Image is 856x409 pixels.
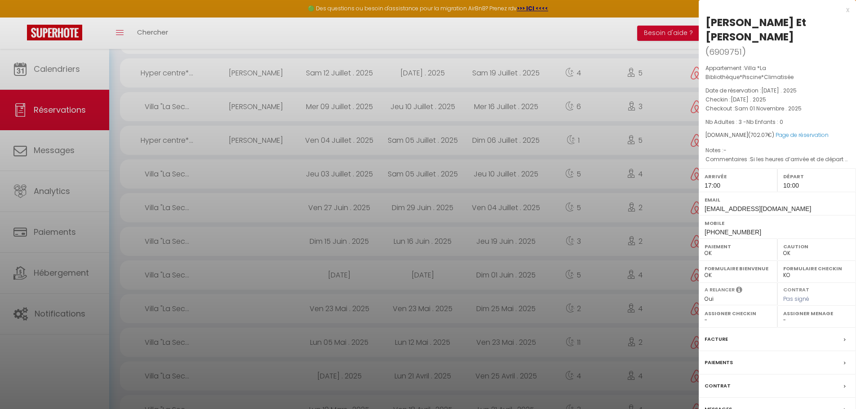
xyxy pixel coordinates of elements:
a: Page de réservation [776,131,829,139]
p: Appartement : [705,64,849,82]
label: Assigner Menage [783,309,850,318]
label: Arrivée [705,172,772,181]
span: [PHONE_NUMBER] [705,229,761,236]
label: Formulaire Checkin [783,264,850,273]
label: Paiement [705,242,772,251]
span: Pas signé [783,295,809,303]
span: 17:00 [705,182,720,189]
i: Sélectionner OUI si vous souhaiter envoyer les séquences de messages post-checkout [736,286,742,296]
label: A relancer [705,286,735,294]
label: Mobile [705,219,850,228]
p: Commentaires : [705,155,849,164]
label: Assigner Checkin [705,309,772,318]
label: Caution [783,242,850,251]
div: [PERSON_NAME] Et [PERSON_NAME] [705,15,849,44]
span: [EMAIL_ADDRESS][DOMAIN_NAME] [705,205,811,212]
div: x [699,4,849,15]
span: 10:00 [783,182,799,189]
span: [DATE] . 2025 [731,96,766,103]
p: Date de réservation : [705,86,849,95]
label: Contrat [705,381,731,391]
p: Checkin : [705,95,849,104]
span: 702.07 [750,131,767,139]
span: Nb Adultes : 3 - [705,118,783,126]
span: 6909751 [709,46,742,57]
span: - [723,146,727,154]
label: Contrat [783,286,809,292]
label: Départ [783,172,850,181]
label: Email [705,195,850,204]
label: Paiements [705,358,733,367]
span: Villa *La Bibliothèque*Piscine*Climatisée [705,64,794,81]
span: ( €) [748,131,774,139]
span: ( ) [705,45,746,58]
label: Facture [705,334,728,344]
span: Sam 01 Novembre . 2025 [735,105,802,112]
p: Notes : [705,146,849,155]
div: [DOMAIN_NAME] [705,131,849,140]
span: [DATE] . 2025 [761,87,797,94]
p: Checkout : [705,104,849,113]
label: Formulaire Bienvenue [705,264,772,273]
span: Nb Enfants : 0 [746,118,783,126]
